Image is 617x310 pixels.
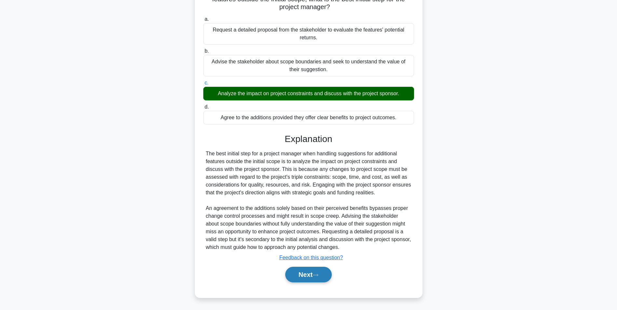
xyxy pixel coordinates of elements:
[203,23,414,45] div: Request a detailed proposal from the stakeholder to evaluate the features' potential returns.
[205,48,209,54] span: b.
[285,267,332,282] button: Next
[205,80,208,85] span: c.
[279,255,343,260] a: Feedback on this question?
[207,134,410,145] h3: Explanation
[203,87,414,100] div: Analyze the impact on project constraints and discuss with the project sponsor.
[203,111,414,124] div: Agree to the additions provided they offer clear benefits to project outcomes.
[203,55,414,76] div: Advise the stakeholder about scope boundaries and seek to understand the value of their suggestion.
[205,104,209,110] span: d.
[206,150,411,251] div: The best initial step for a project manager when handling suggestions for additional features out...
[205,16,209,22] span: a.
